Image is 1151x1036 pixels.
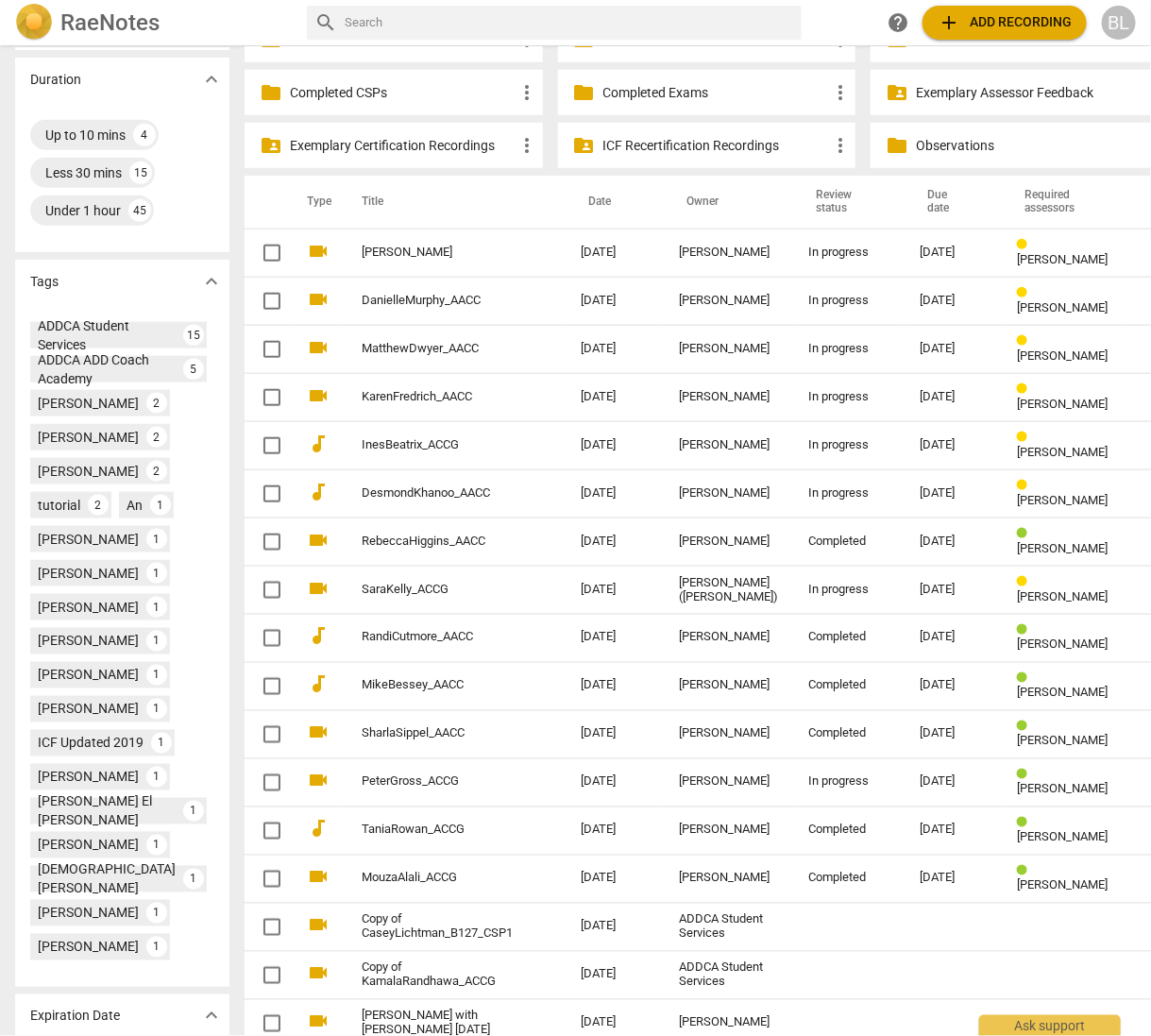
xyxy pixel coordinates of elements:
[566,176,664,229] th: Date
[45,201,121,220] div: Under 1 hour
[679,631,778,645] div: [PERSON_NAME]
[38,734,144,753] div: ICF Updated 2019
[1017,623,1035,637] span: Review status: completed
[38,792,176,830] div: [PERSON_NAME] El [PERSON_NAME]
[679,727,778,741] div: [PERSON_NAME]
[679,246,778,260] div: [PERSON_NAME]
[307,288,330,311] span: videocam
[1017,541,1108,555] span: [PERSON_NAME]
[1017,878,1108,892] span: [PERSON_NAME]
[146,563,167,584] div: 1
[362,631,513,645] a: RandiCutmore_AACC
[1017,479,1035,493] span: Review status: in progress
[920,872,987,886] div: [DATE]
[1017,252,1108,266] span: [PERSON_NAME]
[920,824,987,838] div: [DATE]
[362,438,513,452] a: InesBeatrix_ACCG
[679,390,778,404] div: [PERSON_NAME]
[38,598,139,617] div: [PERSON_NAME]
[290,83,516,103] p: Completed CSPs
[808,775,889,790] div: In progress
[197,267,226,296] button: Show more
[1017,671,1035,686] span: Review status: completed
[566,758,664,807] td: [DATE]
[1017,768,1035,782] span: Review status: completed
[183,801,204,822] div: 1
[146,427,167,448] div: 2
[38,836,139,855] div: [PERSON_NAME]
[1017,720,1035,734] span: Review status: completed
[197,65,226,93] button: Show more
[920,486,987,501] div: [DATE]
[922,6,1087,40] button: Upload
[1017,637,1108,652] span: [PERSON_NAME]
[679,961,778,990] div: ADDCA Student Services
[679,486,778,501] div: [PERSON_NAME]
[38,938,139,957] div: [PERSON_NAME]
[150,495,171,516] div: 1
[146,699,167,720] div: 1
[38,666,139,685] div: [PERSON_NAME]
[1017,397,1108,411] span: [PERSON_NAME]
[808,294,889,308] div: In progress
[45,163,122,182] div: Less 30 mins
[808,631,889,645] div: Completed
[307,866,330,889] span: videocam
[566,566,664,614] td: [DATE]
[146,835,167,856] div: 1
[679,824,778,838] div: [PERSON_NAME]
[566,325,664,373] td: [DATE]
[920,294,987,308] div: [DATE]
[1017,382,1035,397] span: Review status: in progress
[920,631,987,645] div: [DATE]
[603,136,830,156] p: ICF Recertification Recordings
[200,1005,223,1028] span: expand_more
[920,727,987,741] div: [DATE]
[566,710,664,758] td: [DATE]
[127,496,143,515] div: An
[920,679,987,693] div: [DATE]
[1017,445,1108,459] span: [PERSON_NAME]
[808,583,889,597] div: In progress
[38,632,139,651] div: [PERSON_NAME]
[1017,348,1108,363] span: [PERSON_NAME]
[307,673,330,696] span: audiotrack
[1017,527,1035,541] span: Review status: completed
[887,11,909,34] span: help
[679,342,778,356] div: [PERSON_NAME]
[979,1015,1121,1036] div: Ask support
[307,722,330,744] span: videocam
[1017,686,1108,700] span: [PERSON_NAME]
[307,336,330,359] span: videocam
[146,903,167,924] div: 1
[566,662,664,710] td: [DATE]
[292,176,339,229] th: Type
[1017,334,1035,348] span: Review status: in progress
[129,161,152,184] div: 15
[146,461,167,482] div: 2
[1017,734,1108,748] span: [PERSON_NAME]
[183,869,204,890] div: 1
[88,495,109,516] div: 2
[679,535,778,549] div: [PERSON_NAME]
[808,486,889,501] div: In progress
[1017,864,1035,878] span: Review status: completed
[307,625,330,648] span: audiotrack
[808,872,889,886] div: Completed
[938,11,960,34] span: add
[1017,300,1108,314] span: [PERSON_NAME]
[886,134,908,157] span: folder
[808,535,889,549] div: Completed
[1017,493,1108,507] span: [PERSON_NAME]
[679,872,778,886] div: [PERSON_NAME]
[1017,431,1035,445] span: Review status: in progress
[566,855,664,903] td: [DATE]
[679,913,778,942] div: ADDCA Student Services
[566,373,664,421] td: [DATE]
[290,136,516,156] p: Exemplary Certification Recordings
[829,134,852,157] span: more_vert
[679,576,778,604] div: [PERSON_NAME] ([PERSON_NAME])
[938,11,1072,34] span: Add recording
[362,294,513,308] a: DanielleMurphy_AACC
[881,6,915,40] a: Help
